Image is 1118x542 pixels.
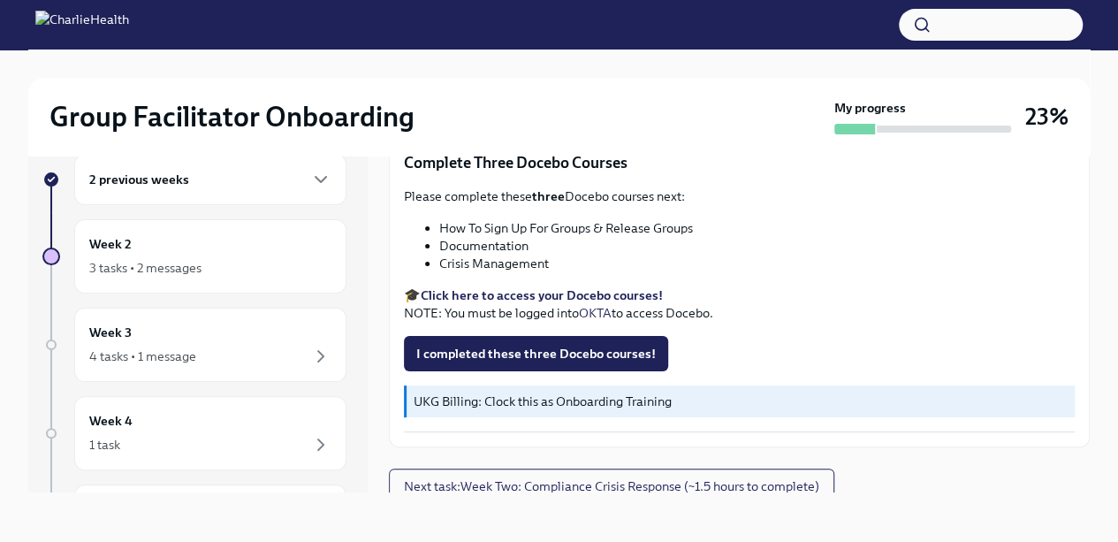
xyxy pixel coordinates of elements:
[439,219,1075,237] li: How To Sign Up For Groups & Release Groups
[389,469,834,504] button: Next task:Week Two: Compliance Crisis Response (~1.5 hours to complete)
[404,187,1075,205] p: Please complete these Docebo courses next:
[89,234,132,254] h6: Week 2
[42,396,346,470] a: Week 41 task
[404,336,668,371] button: I completed these three Docebo courses!
[421,287,663,303] a: Click here to access your Docebo courses!
[42,219,346,294] a: Week 23 tasks • 2 messages
[89,259,202,277] div: 3 tasks • 2 messages
[89,170,189,189] h6: 2 previous weeks
[532,188,565,204] strong: three
[416,345,656,363] span: I completed these three Docebo courses!
[414,393,1068,410] p: UKG Billing: Clock this as Onboarding Training
[404,477,819,495] span: Next task : Week Two: Compliance Crisis Response (~1.5 hours to complete)
[439,255,1075,272] li: Crisis Management
[49,99,414,134] h2: Group Facilitator Onboarding
[42,308,346,382] a: Week 34 tasks • 1 message
[439,237,1075,255] li: Documentation
[89,347,196,365] div: 4 tasks • 1 message
[1025,101,1069,133] h3: 23%
[404,152,1075,173] p: Complete Three Docebo Courses
[74,154,346,205] div: 2 previous weeks
[89,436,120,454] div: 1 task
[579,305,612,321] a: OKTA
[834,99,906,117] strong: My progress
[89,323,132,342] h6: Week 3
[404,286,1075,322] p: 🎓 NOTE: You must be logged into to access Docebo.
[35,11,129,39] img: CharlieHealth
[89,411,133,431] h6: Week 4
